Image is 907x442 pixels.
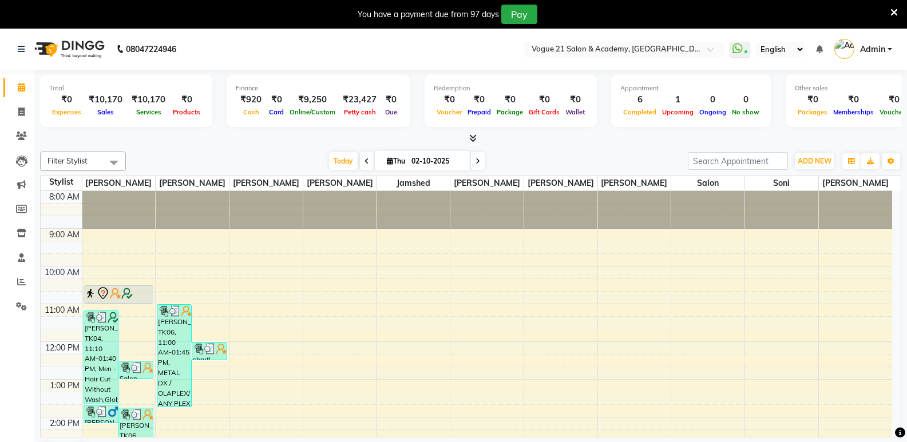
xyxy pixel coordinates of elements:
div: 8:00 AM [47,191,82,203]
span: [PERSON_NAME] [819,176,892,190]
span: Prepaid [465,108,494,116]
div: shruti [PERSON_NAME], TK02, 12:00 PM-12:30 PM, hair wash With Blow Dry - Hair Upto Waste [192,343,226,360]
div: 10:00 AM [42,266,82,278]
div: ₹0 [563,93,588,106]
div: 6 [620,93,659,106]
div: ₹0 [170,93,203,106]
div: ₹0 [526,93,563,106]
span: Due [382,108,400,116]
span: Packages [795,108,830,116]
span: Voucher [434,108,465,116]
span: Sales [94,108,117,116]
span: [PERSON_NAME] [82,176,156,190]
div: 12:00 PM [43,342,82,354]
span: [PERSON_NAME] [156,176,229,190]
span: [PERSON_NAME] [303,176,377,190]
span: Expenses [49,108,84,116]
span: Thu [384,157,408,165]
div: Redemption [434,83,588,93]
span: Package [494,108,526,116]
span: Completed [620,108,659,116]
span: [PERSON_NAME] [450,176,524,190]
span: Admin [860,43,885,55]
span: Upcoming [659,108,696,116]
span: ADD NEW [798,157,831,165]
div: Finance [236,83,401,93]
img: logo [29,33,108,65]
div: [PERSON_NAME], TK06, 11:00 AM-01:45 PM, METAL DX / OLAPLEX/ ANY PLEX SERVICE - Hair Below Shoulde... [157,305,191,407]
span: soni [745,176,818,190]
div: Salon, TK03, 12:30 PM-01:00 PM, Men - Hair Cut Without Wash [119,361,153,379]
div: Total [49,83,203,93]
div: ₹9,250 [287,93,338,106]
div: You have a payment due from 97 days [358,9,499,21]
div: ₹0 [49,93,84,106]
div: 2:00 PM [47,417,82,429]
div: ₹10,170 [84,93,127,106]
span: Ongoing [696,108,729,116]
div: 11:00 AM [42,304,82,316]
div: ₹23,427 [338,93,381,106]
div: 0 [729,93,762,106]
span: Today [329,152,358,170]
div: ₹920 [236,93,266,106]
span: Wallet [563,108,588,116]
button: Pay [501,5,537,24]
span: Products [170,108,203,116]
span: [PERSON_NAME] [229,176,303,190]
button: ADD NEW [795,153,834,169]
div: 0 [696,93,729,106]
div: 1:00 PM [47,380,82,392]
span: No show [729,108,762,116]
input: 2025-10-02 [408,153,465,170]
div: 1 [659,93,696,106]
div: ₹0 [465,93,494,106]
div: ₹0 [830,93,877,106]
input: Search Appointment [688,152,788,170]
div: ₹0 [494,93,526,106]
span: Jamshed [377,176,450,190]
div: shruti [PERSON_NAME], TK01, 10:30 AM-11:00 AM, hair wash With Blow Dry - Hair Upto Waste [84,286,153,303]
span: Card [266,108,287,116]
span: Memberships [830,108,877,116]
div: 9:00 AM [47,229,82,241]
span: Gift Cards [526,108,563,116]
span: [PERSON_NAME] [598,176,671,190]
b: 08047224946 [126,33,176,65]
span: Services [133,108,164,116]
div: Appointment [620,83,762,93]
div: Stylist [41,176,82,188]
span: [PERSON_NAME] [524,176,597,190]
div: [PERSON_NAME], TK04, 11:10 AM-01:40 PM, Men - Hair Cut Without Wash,Global Colour(No [MEDICAL_DAT... [84,311,118,404]
div: ₹0 [795,93,830,106]
div: ₹0 [434,93,465,106]
span: salon [671,176,744,190]
img: Admin [834,39,854,59]
div: ₹0 [381,93,401,106]
div: ₹0 [266,93,287,106]
span: Filter Stylist [47,156,88,165]
div: [PERSON_NAME], TK05, 01:40 PM-02:10 PM, [PERSON_NAME] - Crafting [84,405,118,423]
span: Cash [240,108,262,116]
span: Online/Custom [287,108,338,116]
div: ₹10,170 [127,93,170,106]
span: Petty cash [341,108,379,116]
